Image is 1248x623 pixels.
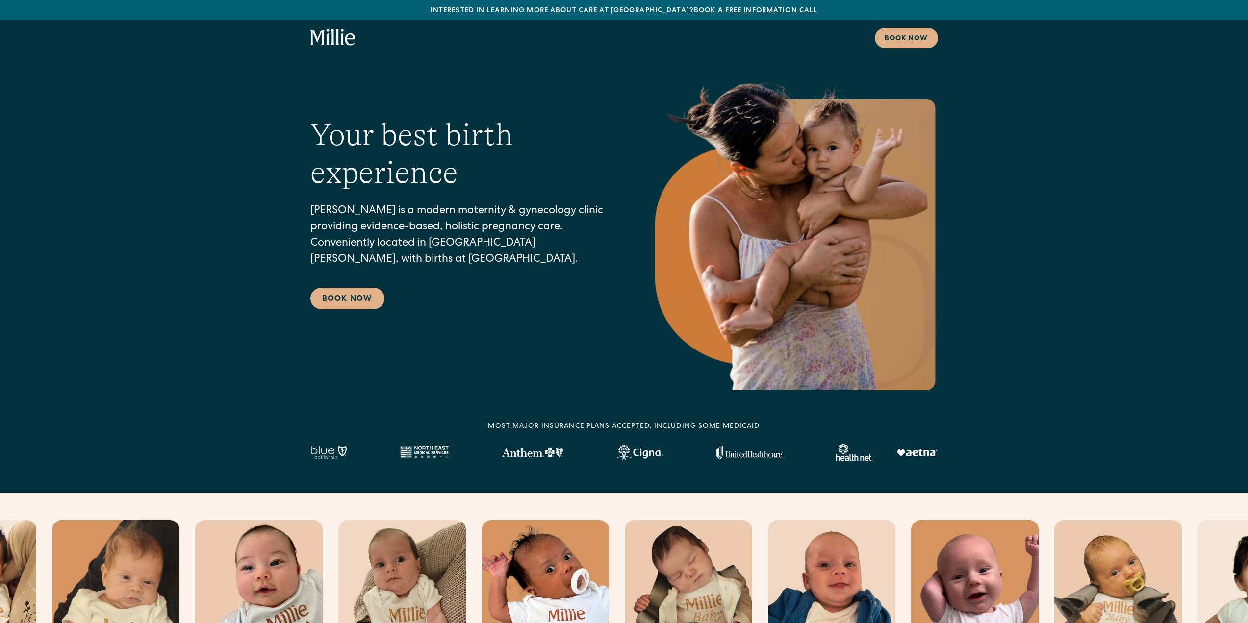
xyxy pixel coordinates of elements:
div: Book now [885,34,928,44]
img: Blue California logo [310,446,347,459]
a: Book Now [310,288,384,309]
img: Healthnet logo [836,444,873,461]
img: United Healthcare logo [716,446,783,459]
h1: Your best birth experience [310,116,612,192]
img: Mother holding and kissing her baby on the cheek. [652,67,938,390]
a: home [310,29,356,47]
a: Book a free information call [694,7,817,14]
img: Anthem Logo [502,448,563,457]
img: North East Medical Services logo [400,446,449,459]
img: Aetna logo [896,449,938,456]
img: Cigna logo [616,445,663,460]
a: Book now [875,28,938,48]
div: MOST MAJOR INSURANCE PLANS ACCEPTED, INCLUDING some MEDICAID [488,422,760,432]
p: [PERSON_NAME] is a modern maternity & gynecology clinic providing evidence-based, holistic pregna... [310,203,612,268]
